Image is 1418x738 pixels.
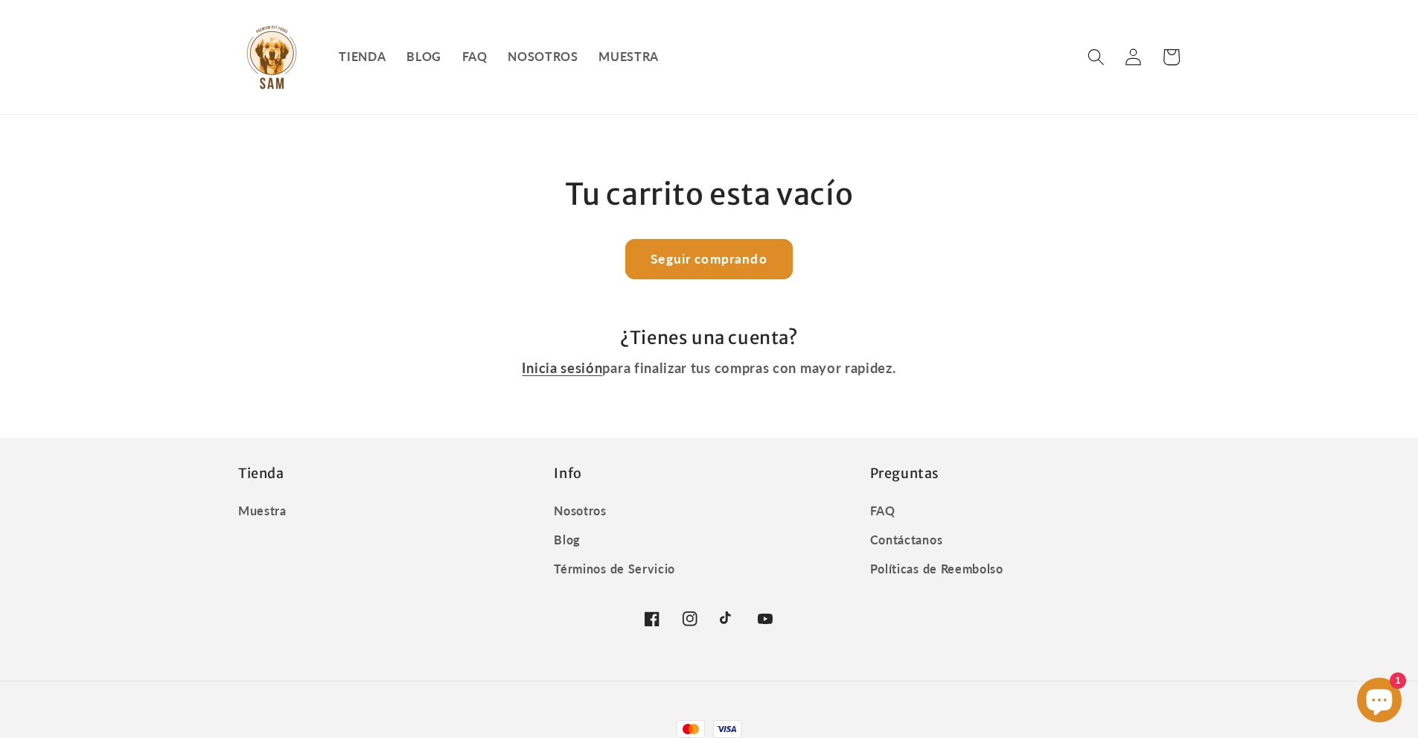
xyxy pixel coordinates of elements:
[238,24,305,91] img: Sam Pet Foods
[870,500,895,525] a: FAQ
[554,500,607,525] a: Nosotros
[329,39,397,75] a: TIENDA
[870,465,1180,482] h2: Preguntas
[554,525,581,554] a: Blog
[1077,38,1115,76] summary: Búsqueda
[508,49,578,64] span: NOSOTROS
[396,39,451,75] a: BLOG
[870,525,943,554] a: Contáctanos
[452,39,498,75] a: FAQ
[522,357,602,380] a: Inicia sesión
[598,49,659,64] span: MUESTRA
[238,357,1180,380] p: para finalizar tus compras con mayor rapidez.
[238,326,1180,349] h2: ¿Tienes una cuenta?
[238,175,1180,214] h1: Tu carrito esta vacío
[339,49,386,64] span: TIENDA
[870,554,1003,583] a: Políticas de Reembolso
[625,239,793,279] a: Seguir comprando
[238,465,548,482] h2: Tienda
[554,554,675,583] a: Términos de Servicio
[462,49,488,64] span: FAQ
[238,500,287,525] a: Muestra
[554,465,863,482] h2: Info
[497,39,588,75] a: NOSOTROS
[1352,678,1406,726] inbox-online-store-chat: Chat de la tienda online Shopify
[589,39,669,75] a: MUESTRA
[406,49,441,64] span: BLOG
